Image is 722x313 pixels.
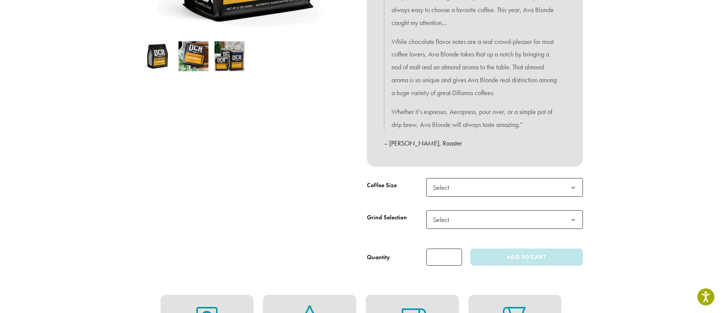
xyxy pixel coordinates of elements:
img: Ava Blonde [143,41,172,71]
input: Product quantity [426,249,462,266]
img: Ava Blonde - Image 2 [179,41,208,71]
span: Select [430,180,457,195]
img: Ava Blonde - Image 3 [215,41,244,71]
span: Select [426,178,583,197]
span: Select [430,212,457,227]
span: Select [426,210,583,229]
div: Quantity [367,253,390,262]
label: Coffee Size [367,180,426,191]
button: Add to cart [470,249,583,266]
p: While chocolate flavor notes are a real crowd-pleaser for most coffee lovers, Ava Blonde takes th... [392,35,558,99]
p: – [PERSON_NAME], Roaster [384,137,566,150]
p: Whether it’s espresso, Aeropress, pour over, or a simple pot of drip brew, Ava Blonde will always... [392,105,558,131]
label: Grind Selection [367,212,426,223]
